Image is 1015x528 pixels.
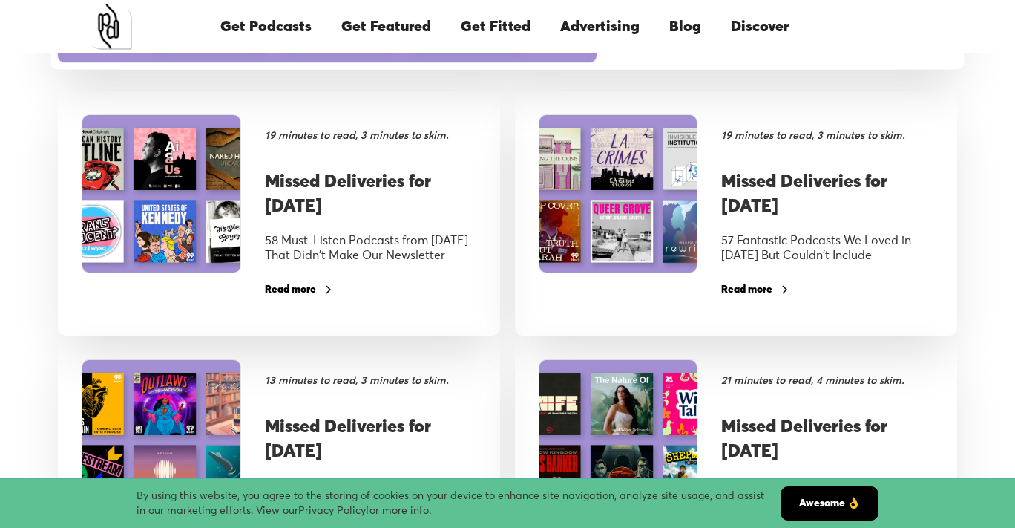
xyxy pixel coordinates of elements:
a: Awesome 👌 [781,486,878,521]
img: Missed Deliveries for June 2025 [539,114,697,273]
a: Discover [716,1,804,52]
h3: Missed Deliveries for [DATE] [721,170,933,220]
h3: Missed Deliveries for [DATE] [265,415,476,465]
a: Get Podcasts [206,1,326,52]
img: Missed Deliveries for May 2025 [82,359,240,518]
div: 19 minutes to read, 3 minutes to skim. [721,128,933,143]
img: Missed Deliveries for July 2025 [82,114,240,273]
a: home [86,4,132,50]
a: Get Fitted [446,1,545,52]
div: 57 Fantastic Podcasts We Loved in [DATE] But Couldn't Include [721,233,933,263]
a: Missed Deliveries for July 202519 minutes to read, 3 minutes to skim.Missed Deliveries for [DATE]... [58,91,500,336]
h3: Missed Deliveries for [DATE] [265,170,476,220]
a: Missed Deliveries for June 202519 minutes to read, 3 minutes to skim.Missed Deliveries for [DATE]... [515,91,957,336]
a: Privacy Policy [298,506,366,516]
a: Get Featured [326,1,446,52]
a: Blog [654,1,716,52]
h3: Missed Deliveries for [DATE] [721,415,933,465]
div: 58 Must-Listen Podcasts from [DATE] That Didn't Make Our Newsletter [265,233,476,263]
img: Missed Deliveries for April 2025 [539,359,697,518]
div: Read more [721,284,772,295]
div: Read more [265,284,316,295]
div: 19 minutes to read, 3 minutes to skim. [265,128,476,143]
div: 21 minutes to read, 4 minutes to skim. [721,374,933,388]
a: Advertising [545,1,654,52]
div: 13 minutes to read, 3 minutes to skim. [265,374,476,388]
div: By using this website, you agree to the storing of cookies on your device to enhance site navigat... [137,489,781,518]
